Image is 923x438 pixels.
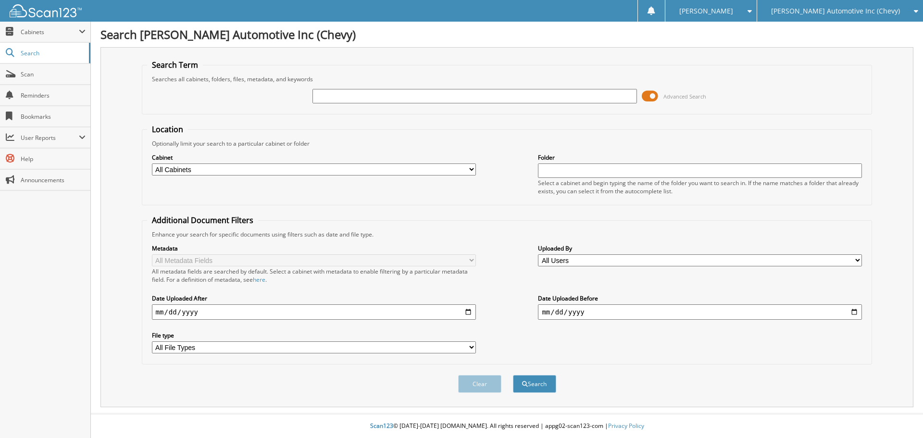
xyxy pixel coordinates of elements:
label: Folder [538,153,862,162]
label: Metadata [152,244,476,252]
span: Scan [21,70,86,78]
span: [PERSON_NAME] [679,8,733,14]
span: Help [21,155,86,163]
div: Select a cabinet and begin typing the name of the folder you want to search in. If the name match... [538,179,862,195]
input: start [152,304,476,320]
a: Privacy Policy [608,422,644,430]
input: end [538,304,862,320]
h1: Search [PERSON_NAME] Automotive Inc (Chevy) [100,26,913,42]
legend: Additional Document Filters [147,215,258,225]
label: Date Uploaded Before [538,294,862,302]
legend: Location [147,124,188,135]
span: Scan123 [370,422,393,430]
span: User Reports [21,134,79,142]
div: © [DATE]-[DATE] [DOMAIN_NAME]. All rights reserved | appg02-scan123-com | [91,414,923,438]
div: All metadata fields are searched by default. Select a cabinet with metadata to enable filtering b... [152,267,476,284]
label: Uploaded By [538,244,862,252]
span: [PERSON_NAME] Automotive Inc (Chevy) [771,8,900,14]
label: Date Uploaded After [152,294,476,302]
div: Optionally limit your search to a particular cabinet or folder [147,139,867,148]
span: Bookmarks [21,113,86,121]
label: Cabinet [152,153,476,162]
div: Enhance your search for specific documents using filters such as date and file type. [147,230,867,238]
a: here [253,275,265,284]
div: Searches all cabinets, folders, files, metadata, and keywords [147,75,867,83]
legend: Search Term [147,60,203,70]
button: Clear [458,375,501,393]
button: Search [513,375,556,393]
span: Search [21,49,84,57]
span: Cabinets [21,28,79,36]
span: Advanced Search [663,93,706,100]
span: Announcements [21,176,86,184]
img: scan123-logo-white.svg [10,4,82,17]
label: File type [152,331,476,339]
span: Reminders [21,91,86,100]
